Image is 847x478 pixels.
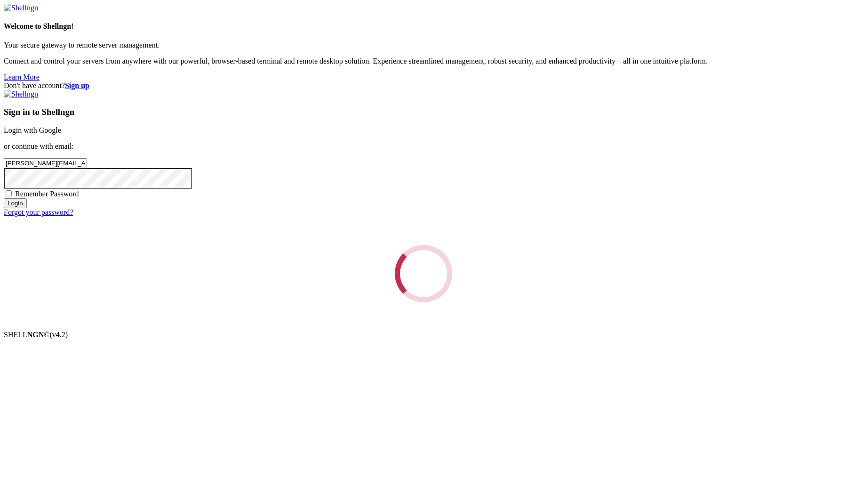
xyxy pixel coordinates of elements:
p: Connect and control your servers from anywhere with our powerful, browser-based terminal and remo... [4,57,843,65]
span: Remember Password [15,190,79,198]
a: Login with Google [4,126,61,134]
div: Don't have account? [4,81,843,90]
h4: Welcome to Shellngn! [4,22,843,31]
p: Your secure gateway to remote server management. [4,41,843,49]
p: or continue with email: [4,142,843,151]
b: NGN [27,331,44,339]
img: Shellngn [4,4,38,12]
span: SHELL © [4,331,68,339]
a: Forgot your password? [4,208,73,216]
img: Shellngn [4,90,38,98]
input: Login [4,198,27,208]
input: Email address [4,158,87,168]
a: Sign up [65,81,89,89]
h3: Sign in to Shellngn [4,107,843,117]
div: Loading... [392,242,455,305]
input: Remember Password [6,190,12,196]
span: 4.2.0 [50,331,68,339]
a: Learn More [4,73,40,81]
